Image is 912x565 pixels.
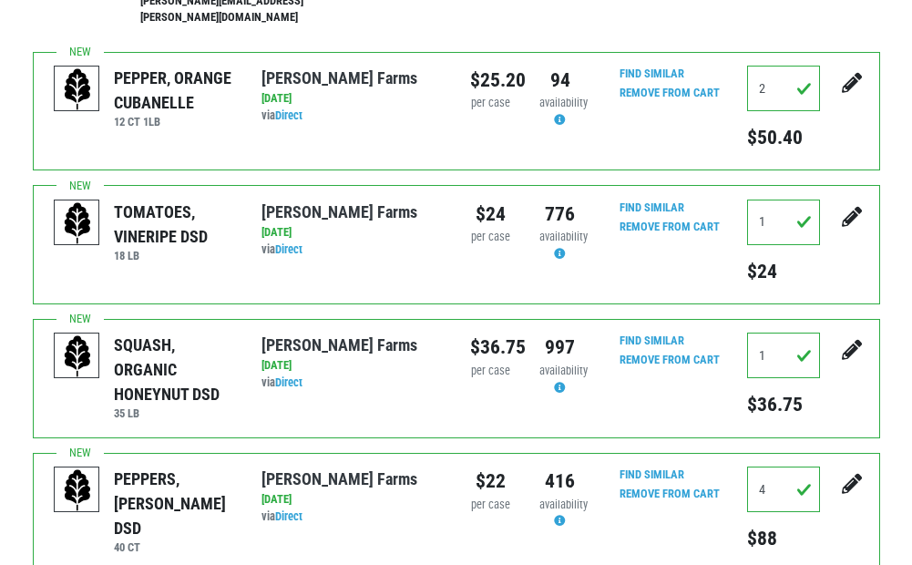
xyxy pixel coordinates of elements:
[114,333,234,406] div: SQUASH, ORGANIC HONEYNUT DSD
[539,333,581,362] div: 997
[261,90,442,108] div: [DATE]
[261,508,442,526] div: via
[55,200,100,246] img: placeholder-variety-43d6402dacf2d531de610a020419775a.svg
[261,68,417,87] a: [PERSON_NAME] Farms
[261,375,442,392] div: via
[261,224,442,241] div: [DATE]
[539,364,588,377] span: availability
[609,484,731,505] input: Remove From Cart
[620,67,684,80] a: Find Similar
[609,217,731,238] input: Remove From Cart
[470,333,512,362] div: $36.75
[114,66,234,115] div: PEPPER, ORANGE CUBANELLE
[747,260,820,283] h5: $24
[114,115,234,128] h6: 12 CT 1LB
[261,202,417,221] a: [PERSON_NAME] Farms
[261,469,417,488] a: [PERSON_NAME] Farms
[747,66,820,111] input: Qty
[275,509,302,523] a: Direct
[470,497,512,514] div: per case
[261,108,442,125] div: via
[275,375,302,389] a: Direct
[261,241,442,259] div: via
[620,334,684,347] a: Find Similar
[747,333,820,378] input: Qty
[55,67,100,112] img: placeholder-variety-43d6402dacf2d531de610a020419775a.svg
[747,527,820,550] h5: $88
[539,96,588,109] span: availability
[620,200,684,214] a: Find Similar
[470,229,512,246] div: per case
[261,357,442,375] div: [DATE]
[275,108,302,122] a: Direct
[275,242,302,256] a: Direct
[747,467,820,512] input: Qty
[539,467,581,496] div: 416
[55,467,100,513] img: placeholder-variety-43d6402dacf2d531de610a020419775a.svg
[114,467,234,540] div: PEPPERS, [PERSON_NAME] DSD
[114,540,234,554] h6: 40 CT
[114,406,234,420] h6: 35 LB
[539,66,581,95] div: 94
[470,467,512,496] div: $22
[609,350,731,371] input: Remove From Cart
[539,200,581,229] div: 776
[114,249,234,262] h6: 18 LB
[747,126,820,149] h5: $50.40
[470,200,512,229] div: $24
[470,363,512,380] div: per case
[747,200,820,245] input: Qty
[261,491,442,508] div: [DATE]
[609,83,731,104] input: Remove From Cart
[55,334,100,379] img: placeholder-variety-43d6402dacf2d531de610a020419775a.svg
[620,467,684,481] a: Find Similar
[261,335,417,354] a: [PERSON_NAME] Farms
[470,95,512,112] div: per case
[114,200,234,249] div: TOMATOES, VINERIPE DSD
[539,498,588,511] span: availability
[747,393,820,416] h5: $36.75
[470,66,512,95] div: $25.20
[539,230,588,243] span: availability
